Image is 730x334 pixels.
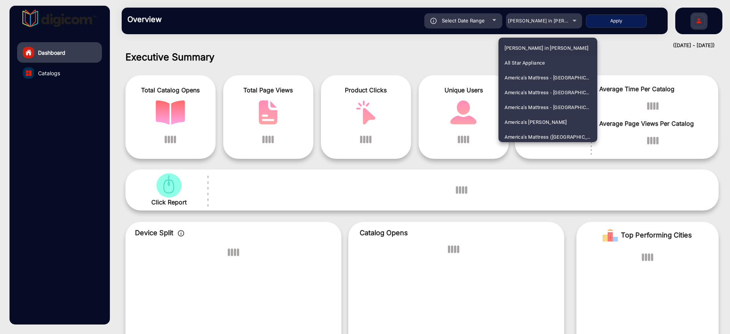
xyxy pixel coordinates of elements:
[505,85,591,100] span: America's Mattress - [GEOGRAPHIC_DATA]
[505,41,588,55] span: [PERSON_NAME] in [PERSON_NAME]
[505,130,591,144] span: America's Mattress ([GEOGRAPHIC_DATA])
[505,115,567,130] span: America's [PERSON_NAME]
[505,100,591,115] span: America's Mattress - [GEOGRAPHIC_DATA]
[505,55,545,70] span: All Star Appliance
[505,70,591,85] span: America's Mattress - [GEOGRAPHIC_DATA]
